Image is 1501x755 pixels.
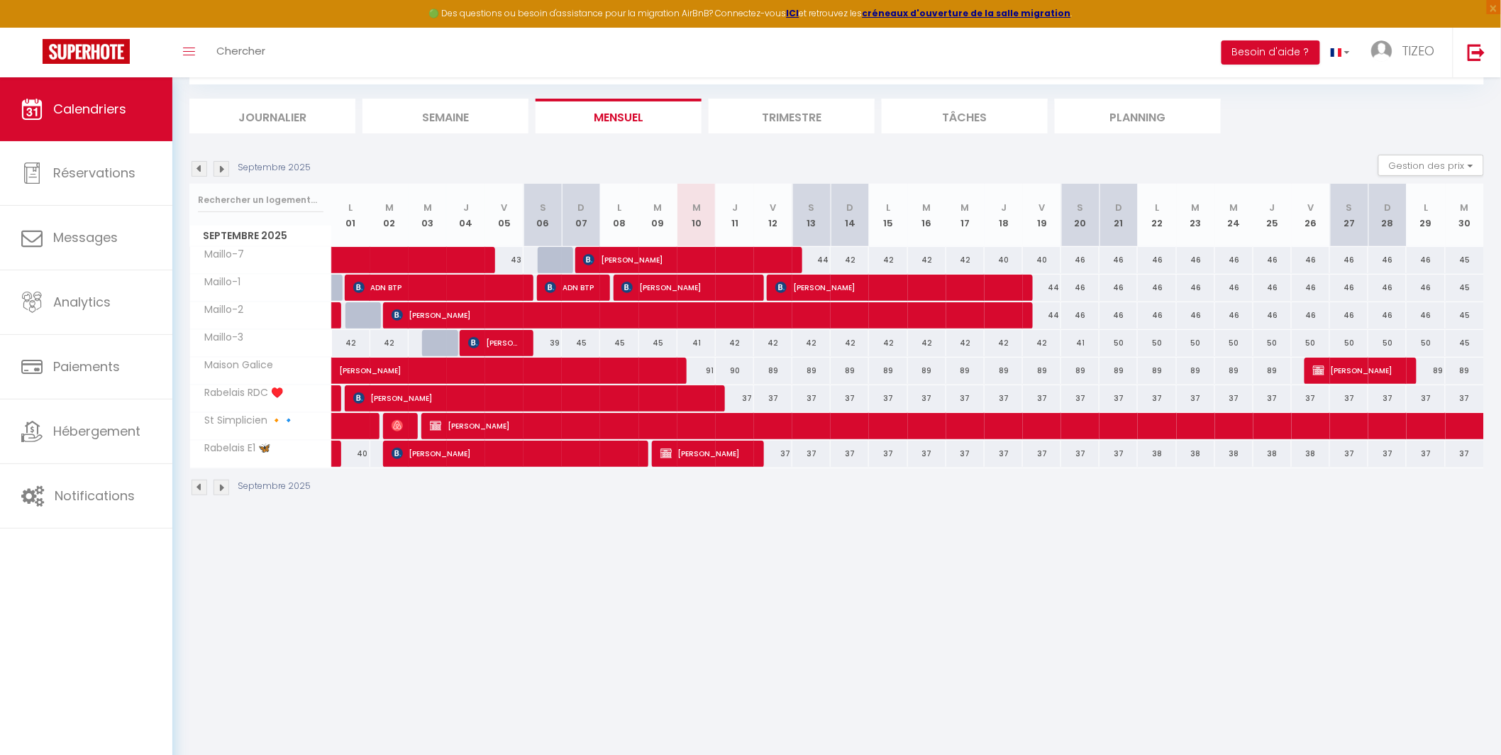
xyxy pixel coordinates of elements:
[831,184,869,247] th: 14
[831,247,869,273] div: 42
[716,184,754,247] th: 11
[869,385,907,412] div: 37
[1078,201,1084,214] abbr: S
[1407,302,1445,329] div: 46
[600,184,638,247] th: 08
[1039,201,1046,214] abbr: V
[332,184,370,247] th: 01
[1061,247,1100,273] div: 46
[846,201,853,214] abbr: D
[485,247,524,273] div: 43
[192,247,248,263] span: Maillo-7
[189,99,355,133] li: Journalier
[192,275,245,290] span: Maillo-1
[353,385,711,412] span: [PERSON_NAME]
[1100,247,1138,273] div: 46
[1368,330,1407,356] div: 50
[1100,302,1138,329] div: 46
[502,201,508,214] abbr: V
[1368,385,1407,412] div: 37
[409,184,447,247] th: 03
[600,330,638,356] div: 45
[1308,201,1314,214] abbr: V
[908,385,946,412] div: 37
[53,358,120,375] span: Paiements
[1446,358,1484,384] div: 89
[770,201,777,214] abbr: V
[192,358,277,373] span: Maison Galice
[1292,184,1330,247] th: 26
[1468,43,1485,61] img: logout
[1100,385,1138,412] div: 37
[869,358,907,384] div: 89
[1115,201,1122,214] abbr: D
[1446,184,1484,247] th: 30
[55,487,135,505] span: Notifications
[192,330,248,346] span: Maillo-3
[1446,275,1484,301] div: 45
[423,201,432,214] abbr: M
[468,329,519,356] span: [PERSON_NAME]
[1215,330,1253,356] div: 50
[1061,330,1100,356] div: 41
[1402,42,1435,60] span: TIZEO
[362,99,528,133] li: Semaine
[562,330,600,356] div: 45
[1368,302,1407,329] div: 46
[1156,201,1160,214] abbr: L
[1023,385,1061,412] div: 37
[1222,40,1320,65] button: Besoin d'aide ?
[1330,247,1368,273] div: 46
[1138,330,1176,356] div: 50
[216,43,265,58] span: Chercher
[1023,302,1061,329] div: 44
[524,330,562,356] div: 39
[869,441,907,467] div: 37
[198,187,323,213] input: Rechercher un logement...
[1446,441,1484,467] div: 37
[716,358,754,384] div: 90
[639,184,677,247] th: 09
[1407,385,1445,412] div: 37
[1215,441,1253,467] div: 38
[1061,302,1100,329] div: 46
[621,274,749,301] span: [PERSON_NAME]
[1023,358,1061,384] div: 89
[1215,358,1253,384] div: 89
[1371,40,1392,62] img: ...
[1446,385,1484,412] div: 37
[339,350,633,377] span: [PERSON_NAME]
[985,247,1023,273] div: 40
[192,413,299,429] span: St Simplicien 🔸🔹
[946,247,985,273] div: 42
[1230,201,1239,214] abbr: M
[562,184,600,247] th: 07
[792,441,831,467] div: 37
[1270,201,1275,214] abbr: J
[908,358,946,384] div: 89
[1061,385,1100,412] div: 37
[1292,441,1330,467] div: 38
[53,164,135,182] span: Réservations
[1292,302,1330,329] div: 46
[1138,275,1176,301] div: 46
[1407,358,1445,384] div: 89
[692,201,701,214] abbr: M
[985,358,1023,384] div: 89
[332,441,370,467] div: 40
[787,7,799,19] a: ICI
[11,6,54,48] button: Ouvrir le widget de chat LiveChat
[1407,184,1445,247] th: 29
[716,330,754,356] div: 42
[1192,201,1200,214] abbr: M
[946,184,985,247] th: 17
[1177,247,1215,273] div: 46
[536,99,702,133] li: Mensuel
[1407,247,1445,273] div: 46
[1023,247,1061,273] div: 40
[238,480,311,493] p: Septembre 2025
[1138,184,1176,247] th: 22
[1061,358,1100,384] div: 89
[524,184,562,247] th: 06
[192,441,275,456] span: Rabelais E1 🦋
